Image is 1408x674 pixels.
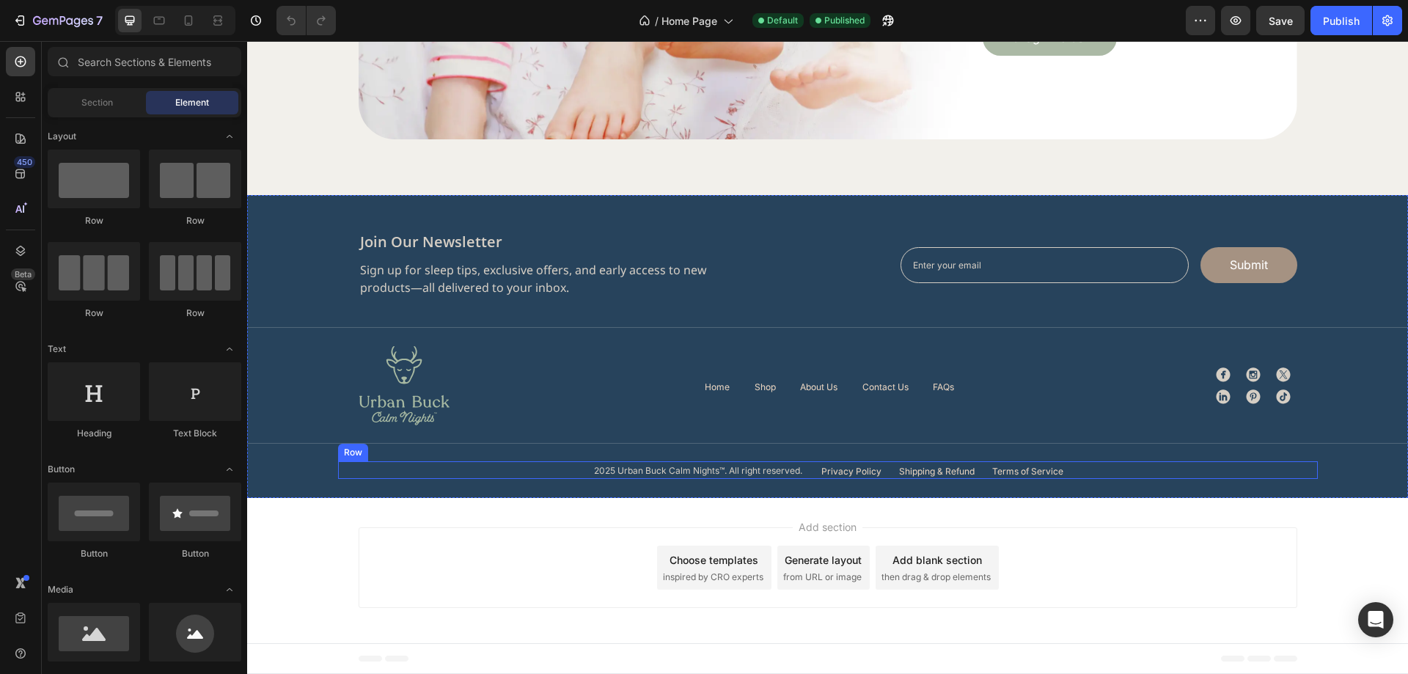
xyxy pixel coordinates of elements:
[218,578,241,601] span: Toggle open
[175,96,209,109] span: Element
[218,125,241,148] span: Toggle open
[546,478,615,494] span: Add section
[653,206,942,242] input: Enter your email
[48,463,75,476] span: Button
[111,304,203,384] img: gempages_581482949048796078-09d2d0db-d131-4d05-a042-f9b36900f891.svg
[276,6,336,35] div: Undo/Redo
[1256,6,1305,35] button: Save
[634,530,744,543] span: then drag & drop elements
[422,511,511,527] div: Choose templates
[81,96,113,109] span: Section
[48,214,140,227] div: Row
[574,425,634,436] p: Privacy Policy
[149,427,241,440] div: Text Block
[94,405,118,418] div: Row
[652,425,727,436] p: Shipping & Refund
[538,511,615,527] div: Generate layout
[536,530,615,543] span: from URL or image
[149,214,241,227] div: Row
[983,215,1021,232] div: Submit
[645,511,735,527] div: Add blank section
[824,14,865,27] span: Published
[574,425,634,436] button: <p>Privacy Policy</p>
[507,340,529,351] button: <p>Shop</p>
[507,340,529,351] p: Shop
[686,340,707,351] button: <p>FAQs</p>
[655,13,659,29] span: /
[686,340,707,351] p: FAQs
[347,424,555,435] p: 2025 Urban Buck Calm Nights™. All right reserved.
[48,343,66,356] span: Text
[48,583,73,596] span: Media
[149,307,241,320] div: Row
[48,130,76,143] span: Layout
[48,47,241,76] input: Search Sections & Elements
[218,458,241,481] span: Toggle open
[416,530,516,543] span: inspired by CRO experts
[1269,15,1293,27] span: Save
[1310,6,1372,35] button: Publish
[745,425,816,436] p: Terms of Service
[458,340,483,351] button: <p>Home</p>
[247,41,1408,674] iframe: Design area
[745,425,816,436] button: <p>Terms of Service</p>
[218,337,241,361] span: Toggle open
[149,547,241,560] div: Button
[661,13,717,29] span: Home Page
[953,206,1049,242] button: Submit
[1323,13,1360,29] div: Publish
[553,340,590,351] p: About Us
[14,156,35,168] div: 450
[11,268,35,280] div: Beta
[48,427,140,440] div: Heading
[6,6,109,35] button: 7
[1358,602,1393,637] div: Open Intercom Messenger
[96,12,103,29] p: 7
[48,307,140,320] div: Row
[553,340,590,351] button: <p>About Us</p>
[767,14,798,27] span: Default
[652,425,727,436] button: <p>Shipping &amp; Refund</p>
[48,547,140,560] div: Button
[615,340,661,351] button: <p>Contact Us</p>
[458,340,483,351] p: Home
[615,340,661,351] p: Contact Us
